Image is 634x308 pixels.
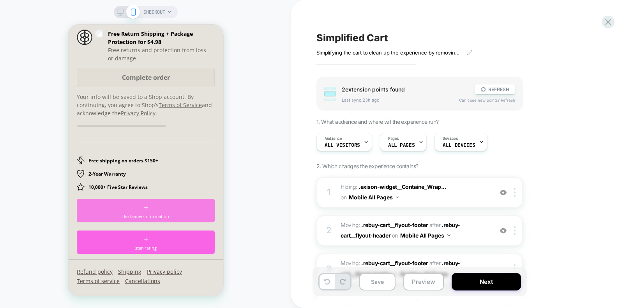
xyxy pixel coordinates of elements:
[39,21,138,37] span: Free returns and protection from loss or damage
[388,143,415,148] span: ALL PAGES
[361,222,428,228] span: .rebuy-cart__flyout-footer
[325,261,333,277] div: 3
[514,226,516,235] img: close
[325,185,333,200] div: 1
[443,136,458,141] span: Devices
[342,86,467,93] span: found
[500,189,507,196] img: crossed eye
[49,243,73,250] button: Shipping
[342,86,389,93] span: 2 extension point s
[316,32,388,44] span: Simplified Cart
[57,252,92,260] button: Cancellations
[403,273,444,290] button: Preview
[75,177,79,188] span: +
[8,243,44,250] button: Refund policy
[452,273,521,290] button: Next
[341,258,489,279] span: Moving:
[316,118,438,125] span: 1. What audience and where will the experience run?
[475,84,515,94] button: REFRESH
[514,264,516,273] img: close
[342,97,451,103] span: Last sync: 23h ago
[39,5,141,21] strong: Free Return Shipping + Package Protection for $4.98
[75,208,79,220] span: +
[8,252,51,260] button: Terms of service
[443,143,475,148] span: ALL DEVICES
[316,49,461,56] span: Simplifying the cart to clean up the experience by removing and re-arranging elements. Moved Free...
[359,183,446,190] span: .exison-widget__Containe_Wrap...
[90,76,133,84] a: Terms of Service
[514,188,516,197] img: close
[396,196,399,198] img: down arrow
[447,234,450,236] img: down arrow
[52,84,87,92] a: Privacy Policy
[388,136,399,141] span: Pages
[459,98,515,102] span: Can't see new points? Refresh
[316,163,418,169] span: 2. Which changes the experience contains?
[349,192,399,203] button: Mobile All Pages
[20,159,79,165] h2: 10,000+ Five Star Reviews
[429,260,441,266] span: after
[20,146,57,152] h2: 2-Year Warranty
[341,220,489,241] span: Moving:
[325,223,333,238] div: 2
[361,260,428,266] span: .rebuy-cart__flyout-footer
[400,230,450,241] button: Mobile All Pages
[359,273,396,290] button: Save
[341,192,346,202] span: on
[20,133,90,139] h2: Free shipping on orders $150+
[67,220,88,227] span: star-rating
[8,68,146,92] span: Your info will be saved to a Shop account. By continuing, you agree to Shop’s and acknowledge the .
[325,143,360,148] span: All Visitors
[500,227,507,234] img: crossed eye
[78,243,113,250] button: Privacy policy
[54,188,101,195] span: disclaimer-information
[341,182,489,203] span: Hiding :
[392,231,398,240] span: on
[325,136,342,141] span: Audience
[429,222,441,228] span: after
[143,6,165,18] span: CHECKOUT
